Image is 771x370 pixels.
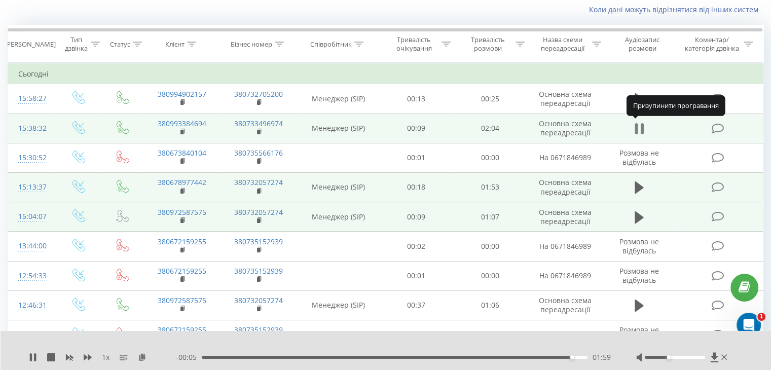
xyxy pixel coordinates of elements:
[380,320,453,349] td: 00:01
[234,295,283,305] a: 380732057274
[18,236,45,256] div: 13:44:00
[18,119,45,138] div: 15:38:32
[158,119,206,128] a: 380993384694
[453,261,527,290] td: 00:00
[527,84,603,114] td: Основна схема переадресації
[18,266,45,286] div: 12:54:33
[158,177,206,187] a: 380678977442
[453,143,527,172] td: 00:00
[231,40,272,49] div: Бізнес номер
[297,84,380,114] td: Менеджер (SIP)
[619,237,659,255] span: Розмова не відбулась
[527,290,603,320] td: Основна схема переадресації
[667,355,671,359] div: Accessibility label
[158,266,206,276] a: 380672159255
[110,40,130,49] div: Статус
[158,295,206,305] a: 380972587575
[234,325,283,335] a: 380735152939
[297,202,380,232] td: Менеджер (SIP)
[18,89,45,108] div: 15:58:27
[627,95,725,116] div: Призупинити програвання
[453,290,527,320] td: 01:06
[527,202,603,232] td: Основна схема переадресації
[593,352,611,362] span: 01:59
[18,148,45,168] div: 15:30:52
[380,172,453,202] td: 00:18
[453,202,527,232] td: 01:07
[297,290,380,320] td: Менеджер (SIP)
[527,261,603,290] td: На 0671846989
[462,35,513,53] div: Тривалість розмови
[619,325,659,344] span: Розмова не відбулась
[234,177,283,187] a: 380732057274
[165,40,185,49] div: Клієнт
[757,313,765,321] span: 1
[176,352,202,362] span: - 00:05
[18,207,45,227] div: 15:04:07
[310,40,352,49] div: Співробітник
[64,35,88,53] div: Тип дзвінка
[158,148,206,158] a: 380673840104
[619,148,659,167] span: Розмова не відбулась
[234,237,283,246] a: 380735152939
[380,114,453,143] td: 00:09
[18,325,45,345] div: 12:39:01
[380,261,453,290] td: 00:01
[737,313,761,337] iframe: Intercom live chat
[380,290,453,320] td: 00:37
[297,114,380,143] td: Менеджер (SIP)
[589,5,763,14] a: Коли дані можуть відрізнятися вiд інших систем
[527,320,603,349] td: На 0671846989
[380,232,453,261] td: 00:02
[570,355,574,359] div: Accessibility label
[527,232,603,261] td: На 0671846989
[453,232,527,261] td: 00:00
[158,89,206,99] a: 380994902157
[5,40,56,49] div: [PERSON_NAME]
[158,325,206,335] a: 380672159255
[234,148,283,158] a: 380735566176
[536,35,590,53] div: Назва схеми переадресації
[389,35,439,53] div: Тривалість очікування
[527,114,603,143] td: Основна схема переадресації
[234,207,283,217] a: 380732057274
[8,64,763,84] td: Сьогодні
[682,35,741,53] div: Коментар/категорія дзвінка
[619,266,659,285] span: Розмова не відбулась
[380,143,453,172] td: 00:01
[380,202,453,232] td: 00:09
[453,84,527,114] td: 00:25
[453,114,527,143] td: 02:04
[18,295,45,315] div: 12:46:31
[18,177,45,197] div: 15:13:37
[613,35,672,53] div: Аудіозапис розмови
[234,266,283,276] a: 380735152939
[158,207,206,217] a: 380972587575
[453,320,527,349] td: 00:00
[527,143,603,172] td: На 0671846989
[158,237,206,246] a: 380672159255
[297,172,380,202] td: Менеджер (SIP)
[234,119,283,128] a: 380733496974
[234,89,283,99] a: 380732705200
[380,84,453,114] td: 00:13
[527,172,603,202] td: Основна схема переадресації
[102,352,109,362] span: 1 x
[453,172,527,202] td: 01:53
